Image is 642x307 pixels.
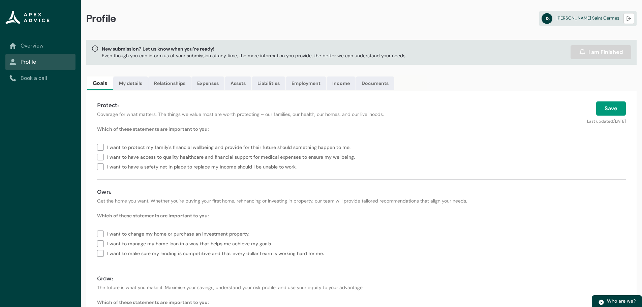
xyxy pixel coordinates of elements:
a: Relationships [148,76,191,90]
a: Documents [356,76,394,90]
h4: Protect: [97,101,447,110]
abbr: JS [542,13,552,24]
a: Employment [286,76,326,90]
a: Overview [9,42,71,50]
a: My details [113,76,148,90]
p: Which of these statements are important to you: [97,299,626,306]
a: Income [327,76,356,90]
span: I am Finished [588,48,623,56]
p: Get the home you want. Whether you’re buying your first home, refinancing or investing in propert... [97,197,626,204]
p: Coverage for what matters. The things we value most are worth protecting – our families, our heal... [97,111,447,118]
a: Book a call [9,74,71,82]
span: [PERSON_NAME] Saint Germes [556,15,619,21]
button: Save [596,101,626,116]
img: alarm.svg [579,49,586,56]
span: I want to manage my home loan in a way that helps me achieve my goals. [107,238,275,248]
span: I want to protect my family's financial wellbeing and provide for their future should something h... [107,142,353,152]
button: Logout [623,13,634,24]
p: Last updated: [455,116,626,124]
span: I want to make sure my lending is competitive and that every dollar I earn is working hard for me. [107,248,327,258]
a: Goals [87,76,113,90]
span: Who are we? [607,298,636,304]
lightning-formatted-date-time: [DATE] [614,119,626,124]
p: Even though you can inform us of your submission at any time, the more information you provide, t... [102,52,406,59]
a: JS[PERSON_NAME] Saint Germes [539,11,637,26]
button: I am Finished [571,45,631,59]
h4: Own: [97,188,626,196]
p: Which of these statements are important to you: [97,212,626,219]
p: The future is what you make it. Maximise your savings, understand your risk profile, and use your... [97,284,626,291]
a: Assets [225,76,251,90]
h4: Grow: [97,275,626,283]
span: I want to have access to quality healthcare and financial support for medical expenses to ensure ... [107,152,358,161]
a: Liabilities [252,76,285,90]
p: Which of these statements are important to you: [97,126,626,132]
a: Profile [9,58,71,66]
span: Profile [86,12,116,25]
span: I want to have a safety net in place to replace my income should I be unable to work. [107,161,299,171]
a: Expenses [191,76,224,90]
img: Apex Advice Group [5,11,50,24]
span: New submission? Let us know when you’re ready! [102,45,406,52]
span: I want to change my home or purchase an investment property. [107,228,252,238]
img: play.svg [598,299,604,305]
nav: Sub page [5,38,75,86]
